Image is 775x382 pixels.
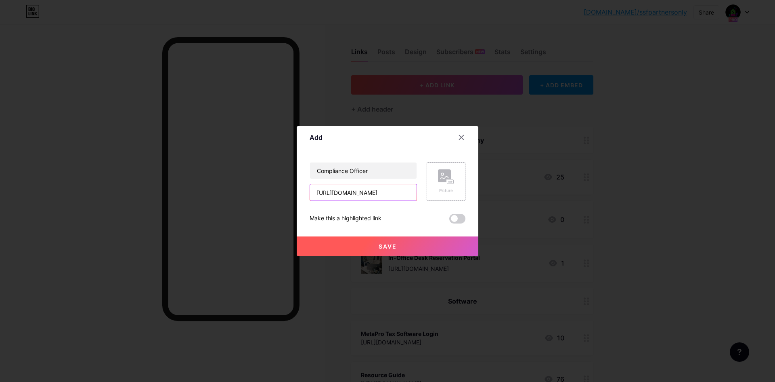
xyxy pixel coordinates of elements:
span: Save [379,243,397,250]
button: Save [297,236,478,256]
div: Make this a highlighted link [310,214,381,224]
input: Title [310,163,417,179]
div: Add [310,133,323,142]
input: URL [310,184,417,200]
div: Picture [438,188,454,194]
